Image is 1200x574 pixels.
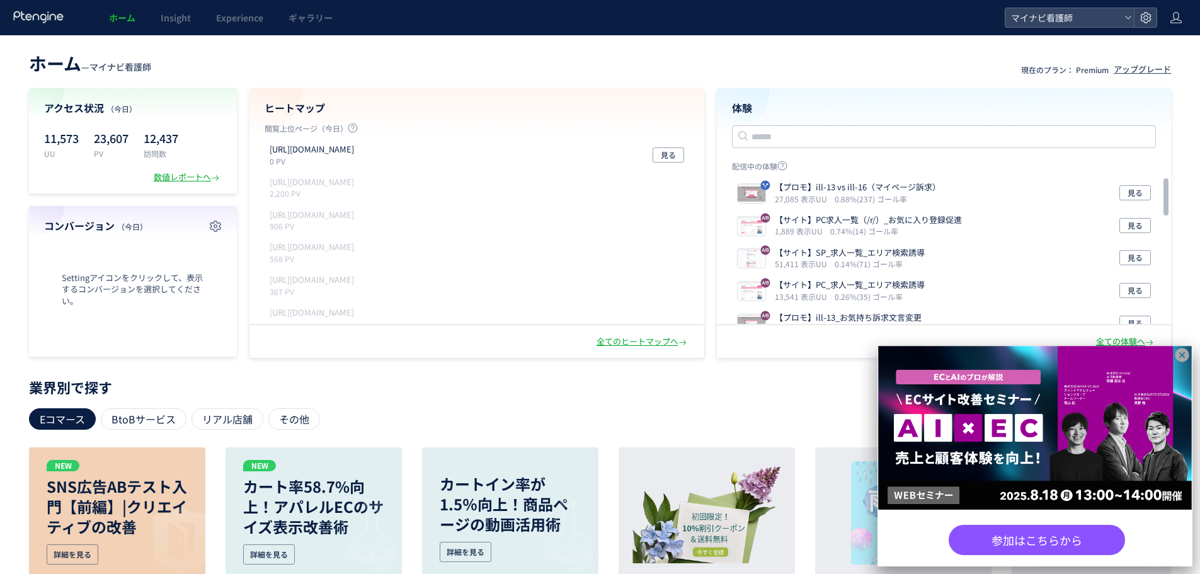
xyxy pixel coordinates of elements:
div: 全てのヒートマップへ [597,336,689,348]
p: 閲覧上位ページ（今日） [265,123,689,139]
p: 配信中の体験 [732,161,1157,176]
span: （今日） [117,221,147,232]
button: 見る [1119,250,1151,265]
p: 業界別で探す [29,383,1171,391]
button: 見る [1119,185,1151,200]
p: https://kango.mynavi.jp/entry/lp/001_ill-16.html [270,209,354,221]
i: 1,889 表示UU [775,226,828,236]
p: 【プロモ】ill-13_お気持ち訴求文言変更 [775,312,922,324]
p: 568 PV [270,253,359,264]
span: 見る [1128,283,1143,298]
p: 2,200 PV [270,188,359,198]
span: 見る [1128,250,1143,265]
p: 367 PV [270,286,359,297]
div: 詳細を見る [243,544,295,565]
p: カート率58.7%向上！アパレルECのサイズ表示改善術 [243,476,384,537]
button: 見る [1119,316,1151,331]
div: 詳細を見る [47,544,98,565]
p: NEW [47,460,79,471]
p: 【サイト】PC求人一覧（/r/）_お気に入り登録促進 [775,214,962,226]
img: 85afcf1206453ba5a6d96303e254ec4f1744682627568.jpeg [738,316,765,333]
i: 0.14%(71) ゴール率 [835,258,903,269]
i: 0.26%(35) ゴール率 [835,291,903,302]
div: 数値レポートへ [154,171,222,183]
p: 23,607 [94,128,129,148]
span: ギャラリー [289,11,333,24]
p: カートイン率が1.5％向上！商品ページの動画活用術 [440,474,581,534]
h4: アクセス状況 [44,101,222,115]
span: 見る [1128,218,1143,233]
span: Experience [216,11,263,24]
span: 見る [1128,316,1143,331]
p: https://kango.mynavi.jp/entry/lp/001_ill-13.html [270,176,354,188]
p: NEW [243,460,276,471]
p: UU [44,148,79,159]
p: 現在のプラン： Premium [1021,64,1109,75]
span: Settingアイコンをクリックして、表示するコンバージョンを選択してください。 [44,272,222,307]
p: SNS広告ABテスト入門【前編】|クリエイティブの改善 [47,476,188,537]
img: 4bb04fa9a0a0bfa1cb0c3f1c41151b071749117667629.jpeg [738,218,765,236]
i: 0.74%(14) ゴール率 [830,226,898,236]
p: PV [94,148,129,159]
img: d0b946f8d40438ad1247962ef02c7e7a1753844800637.jpeg [738,185,765,203]
span: マイナビ看護師 [89,60,151,73]
div: アップグレード [1114,64,1171,76]
p: 0 PV [270,156,359,166]
i: 13,541 表示UU [775,291,832,302]
p: 906 PV [270,221,359,231]
p: 【サイト】SP_求人一覧_エリア検索誘導 [775,247,925,259]
div: 全ての体験へ [1096,336,1156,348]
span: Insight [161,11,191,24]
div: 詳細を見る [440,542,491,562]
i: 253,794 表示UU [775,324,837,335]
button: 見る [1119,218,1151,233]
h4: ヒートマップ [265,101,689,115]
p: 12,437 [144,128,178,148]
p: https://kango.mynavi.jp/entry/chat-16.html [270,274,354,286]
h4: コンバージョン [44,219,222,233]
p: 11,573 [44,128,79,148]
button: 見る [1119,283,1151,298]
div: — [29,50,151,76]
p: 訪問数 [144,148,178,159]
p: https://kango.mynavi.jp/search [270,307,354,319]
div: その他 [268,408,320,430]
i: 2.98%(7,562) ゴール率 [839,324,918,335]
div: リアル店舗 [191,408,263,430]
i: 51,411 表示UU [775,258,832,269]
span: ホーム [29,50,81,76]
h4: 体験 [732,101,1157,115]
p: 【サイト】PC_求人一覧_エリア検索誘導 [775,279,925,291]
div: Eコマース [29,408,96,430]
button: 見る [653,147,684,163]
div: BtoBサービス [101,408,186,430]
i: 27,085 表示UU [775,193,832,204]
span: 見る [1128,185,1143,200]
span: ホーム [109,11,135,24]
span: マイナビ看護師 [1007,8,1119,27]
p: https://kango.mynavi.jp/entry/lp/001_ill-3-3.html?utm_source=sep&utm_medium=cpa&utm_campaign=sep_... [270,144,354,156]
span: （今日） [106,103,137,114]
i: 0.88%(237) ゴール率 [835,193,907,204]
p: https://kango.mynavi.jp/contents/nurseplus/lifestyle/20231217-2168071 [270,241,354,253]
p: 【プロモ】ill-13 vs ill-16（マイページ訴求） [775,181,940,193]
span: 見る [661,147,676,163]
p: 348 PV [270,318,359,329]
